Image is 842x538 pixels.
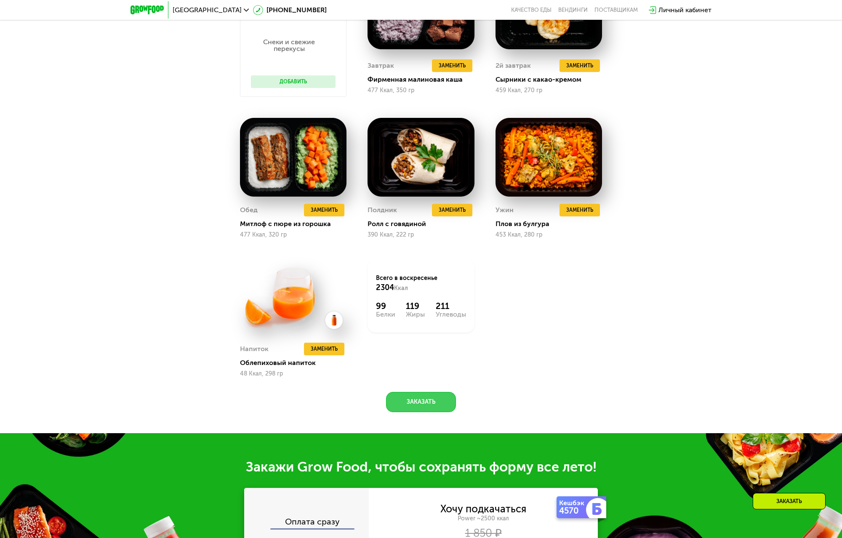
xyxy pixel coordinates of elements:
[311,345,338,353] span: Заменить
[368,204,397,216] div: Полдник
[376,301,395,311] div: 99
[496,220,609,228] div: Плов из булгура
[376,311,395,318] div: Белки
[369,529,598,538] div: 1 850 ₽
[558,7,588,13] a: Вендинги
[560,204,600,216] button: Заменить
[594,7,638,13] div: поставщикам
[376,283,394,292] span: 2304
[368,87,474,94] div: 477 Ккал, 350 гр
[432,59,472,72] button: Заменить
[304,204,344,216] button: Заменить
[511,7,552,13] a: Качество еды
[566,206,593,214] span: Заменить
[240,343,269,355] div: Напиток
[559,506,588,515] div: 4570
[386,392,456,412] button: Заказать
[436,301,466,311] div: 211
[240,232,346,238] div: 477 Ккал, 320 гр
[394,285,408,292] span: Ккал
[311,206,338,214] span: Заменить
[253,5,327,15] a: [PHONE_NUMBER]
[432,204,472,216] button: Заменить
[560,59,600,72] button: Заменить
[240,220,353,228] div: Митлоф с пюре из горошка
[240,204,258,216] div: Обед
[368,232,474,238] div: 390 Ккал, 222 гр
[240,359,353,367] div: Облепиховый напиток
[496,204,514,216] div: Ужин
[440,504,526,514] div: Хочу подкачаться
[173,7,242,13] span: [GEOGRAPHIC_DATA]
[251,39,327,52] p: Снеки и свежие перекусы
[251,75,336,88] button: Добавить
[496,75,609,84] div: Сырники с какао-кремом
[240,370,346,377] div: 48 Ккал, 298 гр
[439,206,466,214] span: Заменить
[406,301,425,311] div: 119
[406,311,425,318] div: Жиры
[304,343,344,355] button: Заменить
[496,87,602,94] div: 459 Ккал, 270 гр
[566,61,593,70] span: Заменить
[368,59,394,72] div: Завтрак
[245,517,369,528] div: Оплата сразу
[368,75,481,84] div: Фирменная малиновая каша
[658,5,711,15] div: Личный кабинет
[369,515,598,522] div: Power ~2500 ккал
[753,493,826,509] div: Заказать
[368,220,481,228] div: Ролл с говядиной
[376,274,466,293] div: Всего в воскресенье
[496,232,602,238] div: 453 Ккал, 280 гр
[559,500,588,506] div: Кешбэк
[436,311,466,318] div: Углеводы
[439,61,466,70] span: Заменить
[496,59,531,72] div: 2й завтрак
